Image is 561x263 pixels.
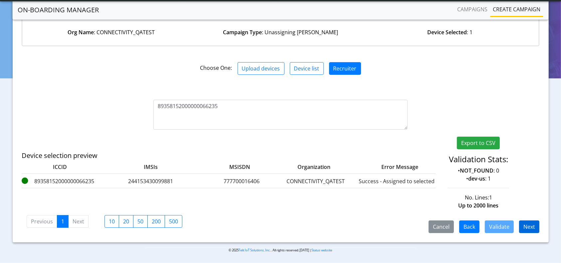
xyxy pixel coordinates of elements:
label: 244153430099881 [101,177,201,185]
div: Up to 2000 lines [413,201,545,209]
strong: Campaign Type [223,29,262,36]
p: • : 0 [418,167,540,175]
label: CONNECTIVITY_QATEST [282,177,349,185]
a: Status website [312,248,332,252]
div: No. Lines: [413,194,545,201]
label: 200 [147,215,165,228]
span: 1 [489,194,492,201]
div: : 1 [365,28,535,36]
button: Upload devices [238,62,284,75]
label: 500 [165,215,182,228]
label: 777700016406 [203,177,280,185]
button: Cancel [429,220,454,233]
button: Validate [485,220,514,233]
a: On-Boarding Manager [18,3,99,17]
a: Create campaign [490,3,543,16]
label: Error Message [338,163,438,171]
label: ICCID [22,163,98,171]
strong: NOT_FOUND [460,167,493,174]
div: : Unassigning [PERSON_NAME] [196,28,365,36]
strong: Org Name [68,29,94,36]
button: Recruiter [329,62,361,75]
div: : CONNECTIVITY_QATEST [26,28,196,36]
strong: Device Selected [427,29,467,36]
label: 50 [133,215,148,228]
label: Success - Assigned to selected org [352,177,452,185]
label: MSISDN [203,163,267,171]
strong: dev-us [468,175,485,182]
button: Device list [290,62,324,75]
label: Organization [269,163,336,171]
label: IMSIs [101,163,201,171]
span: Choose One: [200,64,232,71]
button: Back [459,220,479,233]
label: 20 [119,215,133,228]
h5: Device selection preview [22,152,367,160]
a: Campaigns [455,3,490,16]
p: • : 1 [418,175,540,183]
p: © 2025 . All rights reserved.[DATE] | [145,248,416,253]
h4: Validation Stats: [418,155,540,164]
a: 1 [57,215,69,228]
a: Telit IoT Solutions, Inc. [239,248,271,252]
label: 10 [104,215,119,228]
button: Export to CSV [457,137,500,149]
button: Next [519,220,539,233]
label: 89358152000000066235 [22,177,98,185]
